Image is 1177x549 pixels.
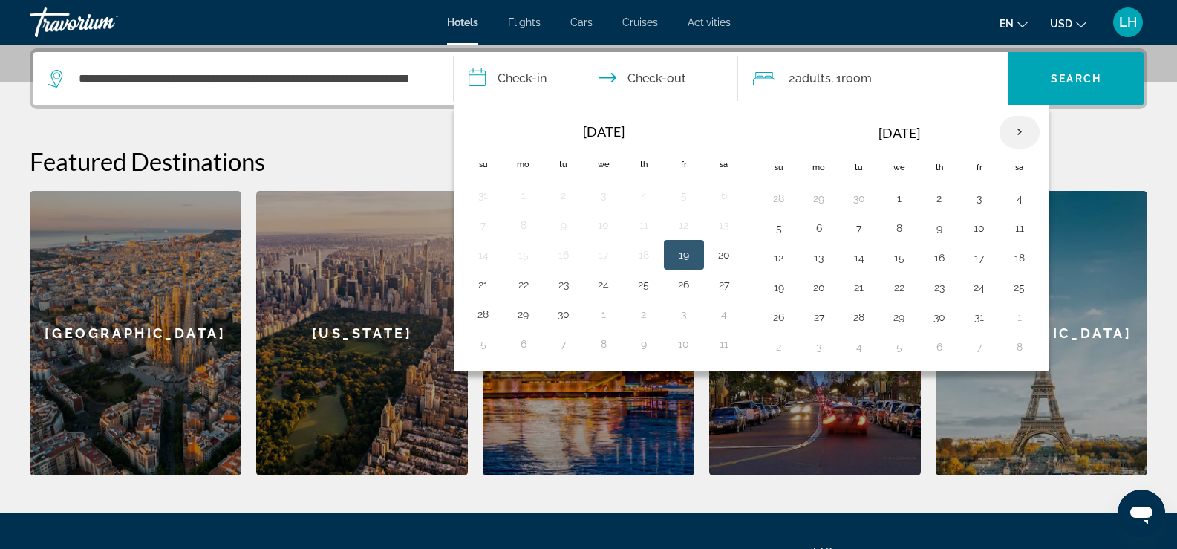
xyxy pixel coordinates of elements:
a: Travorium [30,3,178,42]
span: USD [1050,18,1072,30]
button: Day 18 [632,244,656,265]
span: LH [1119,15,1137,30]
a: Hotels [447,16,478,28]
button: Day 6 [927,337,951,357]
button: Day 2 [552,185,576,206]
a: Flights [508,16,541,28]
button: Day 27 [712,274,736,295]
button: Day 30 [927,307,951,328]
button: Day 28 [847,307,871,328]
button: Day 20 [807,277,831,298]
span: Room [841,71,872,85]
button: User Menu [1109,7,1147,38]
button: Day 11 [632,215,656,235]
button: Change currency [1050,13,1086,34]
span: Search [1051,73,1101,85]
button: Day 17 [968,247,991,268]
button: Change language [1000,13,1028,34]
button: Day 8 [592,334,616,354]
span: 2 [789,68,831,89]
button: Day 29 [512,304,535,325]
button: Day 2 [632,304,656,325]
button: Day 26 [767,307,791,328]
button: Day 3 [672,304,696,325]
button: Travelers: 2 adults, 0 children [738,52,1008,105]
button: Day 10 [592,215,616,235]
a: [US_STATE] [256,191,468,475]
span: Adults [795,71,831,85]
button: Day 12 [672,215,696,235]
button: Day 3 [592,185,616,206]
button: Day 22 [887,277,911,298]
th: [DATE] [503,115,704,148]
button: Day 9 [927,218,951,238]
button: Day 8 [1008,337,1031,357]
button: Day 1 [1008,307,1031,328]
button: Day 1 [592,304,616,325]
button: Day 7 [552,334,576,354]
button: Day 7 [968,337,991,357]
button: Day 12 [767,247,791,268]
button: Day 6 [712,185,736,206]
button: Day 10 [672,334,696,354]
button: Day 8 [512,215,535,235]
button: Day 7 [472,215,495,235]
button: Check in and out dates [454,52,739,105]
button: Day 24 [968,277,991,298]
button: Day 30 [847,188,871,209]
button: Day 25 [632,274,656,295]
h2: Featured Destinations [30,146,1147,176]
a: Activities [688,16,731,28]
button: Day 3 [807,337,831,357]
button: Day 1 [887,188,911,209]
button: Day 23 [552,274,576,295]
span: en [1000,18,1014,30]
button: Day 11 [712,334,736,354]
button: Day 30 [552,304,576,325]
button: Day 10 [968,218,991,238]
button: Day 27 [807,307,831,328]
button: Day 16 [927,247,951,268]
button: Day 8 [887,218,911,238]
button: Day 26 [672,274,696,295]
button: Day 18 [1008,247,1031,268]
button: Day 15 [887,247,911,268]
button: Day 22 [512,274,535,295]
button: Day 4 [712,304,736,325]
button: Day 4 [632,185,656,206]
button: Day 20 [712,244,736,265]
button: Day 2 [927,188,951,209]
a: Cars [570,16,593,28]
button: Day 28 [767,188,791,209]
button: Day 28 [472,304,495,325]
button: Day 13 [807,247,831,268]
button: Next month [1000,115,1040,149]
button: Day 2 [767,337,791,357]
button: Day 5 [767,218,791,238]
button: Day 29 [887,307,911,328]
button: Day 25 [1008,277,1031,298]
button: Day 5 [887,337,911,357]
div: Search widget [33,52,1144,105]
button: Day 4 [1008,188,1031,209]
a: Cruises [622,16,658,28]
button: Day 6 [512,334,535,354]
button: Day 3 [968,188,991,209]
button: Day 16 [552,244,576,265]
button: Day 11 [1008,218,1031,238]
button: Day 17 [592,244,616,265]
button: Day 31 [968,307,991,328]
button: Day 1 [512,185,535,206]
button: Day 4 [847,337,871,357]
a: [GEOGRAPHIC_DATA] [30,191,241,475]
button: Search [1008,52,1144,105]
button: Day 24 [592,274,616,295]
button: Day 14 [472,244,495,265]
button: Day 7 [847,218,871,238]
iframe: Button to launch messaging window [1118,490,1165,537]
